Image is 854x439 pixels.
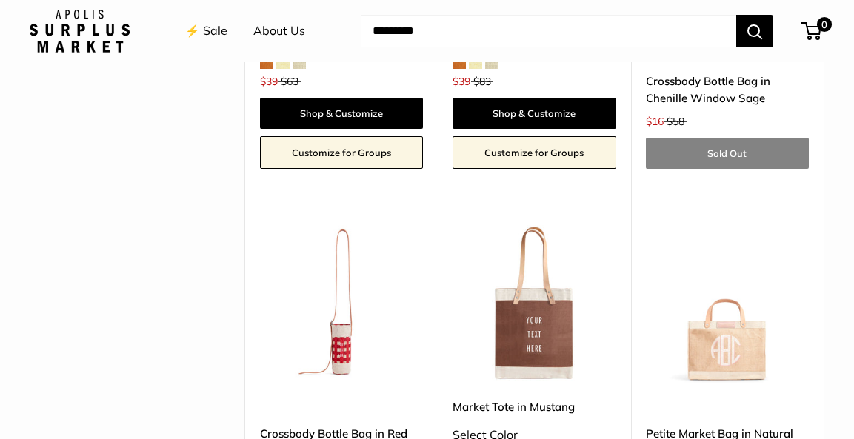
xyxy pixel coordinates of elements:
[260,98,423,129] a: Shop & Customize
[473,75,491,88] span: $83
[667,115,684,128] span: $58
[453,98,616,129] a: Shop & Customize
[185,20,227,42] a: ⚡️ Sale
[260,221,423,383] img: Crossbody Bottle Bag in Red Gingham
[453,398,616,415] a: Market Tote in Mustang
[646,221,809,383] img: description_Make it yours with monogram.
[453,75,470,88] span: $39
[646,115,664,128] span: $16
[453,136,616,169] a: Customize for Groups
[260,221,423,383] a: Crossbody Bottle Bag in Red Ginghamdescription_Even available for group gifting and events
[736,15,773,47] button: Search
[361,15,736,47] input: Search...
[453,221,616,383] img: Market Tote in Mustang
[646,138,809,169] a: Sold Out
[453,221,616,383] a: Market Tote in MustangMarket Tote in Mustang
[803,22,821,40] a: 0
[260,75,278,88] span: $39
[30,10,130,53] img: Apolis: Surplus Market
[817,17,832,32] span: 0
[281,75,298,88] span: $63
[253,20,305,42] a: About Us
[646,221,809,383] a: description_Make it yours with monogram.Petite Market Bag in Natural with Pink Round Monogram
[260,136,423,169] a: Customize for Groups
[646,73,809,107] a: Crossbody Bottle Bag in Chenille Window Sage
